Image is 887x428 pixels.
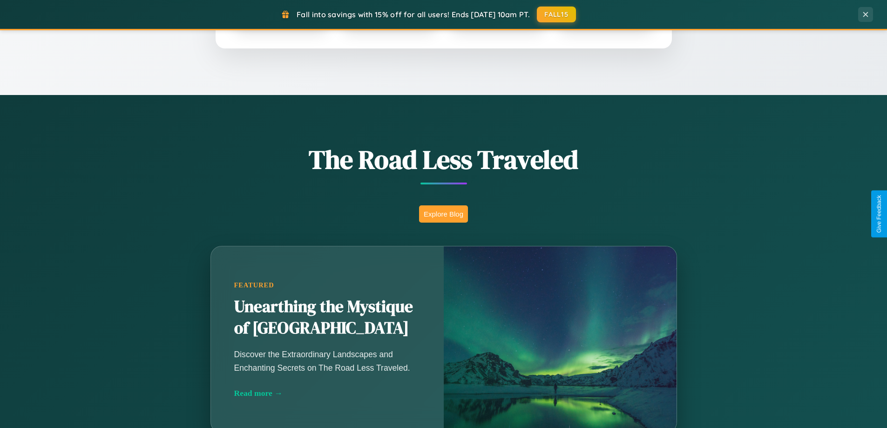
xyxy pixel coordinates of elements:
button: FALL15 [537,7,576,22]
div: Featured [234,281,420,289]
div: Read more → [234,388,420,398]
button: Explore Blog [419,205,468,223]
span: Fall into savings with 15% off for all users! Ends [DATE] 10am PT. [297,10,530,19]
h2: Unearthing the Mystique of [GEOGRAPHIC_DATA] [234,296,420,339]
div: Give Feedback [876,195,882,233]
h1: The Road Less Traveled [164,142,723,177]
p: Discover the Extraordinary Landscapes and Enchanting Secrets on The Road Less Traveled. [234,348,420,374]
